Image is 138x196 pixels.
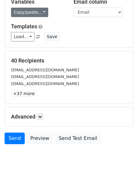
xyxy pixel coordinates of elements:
[11,113,127,120] h5: Advanced
[44,32,60,41] button: Save
[11,74,79,79] small: [EMAIL_ADDRESS][DOMAIN_NAME]
[5,133,25,144] a: Send
[11,23,37,30] a: Templates
[11,90,37,98] a: +37 more
[11,81,79,86] small: [EMAIL_ADDRESS][DOMAIN_NAME]
[11,8,48,17] a: Copy/paste...
[11,32,34,41] a: Load...
[11,68,79,72] small: [EMAIL_ADDRESS][DOMAIN_NAME]
[55,133,101,144] a: Send Test Email
[11,57,127,64] h5: 40 Recipients
[26,133,53,144] a: Preview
